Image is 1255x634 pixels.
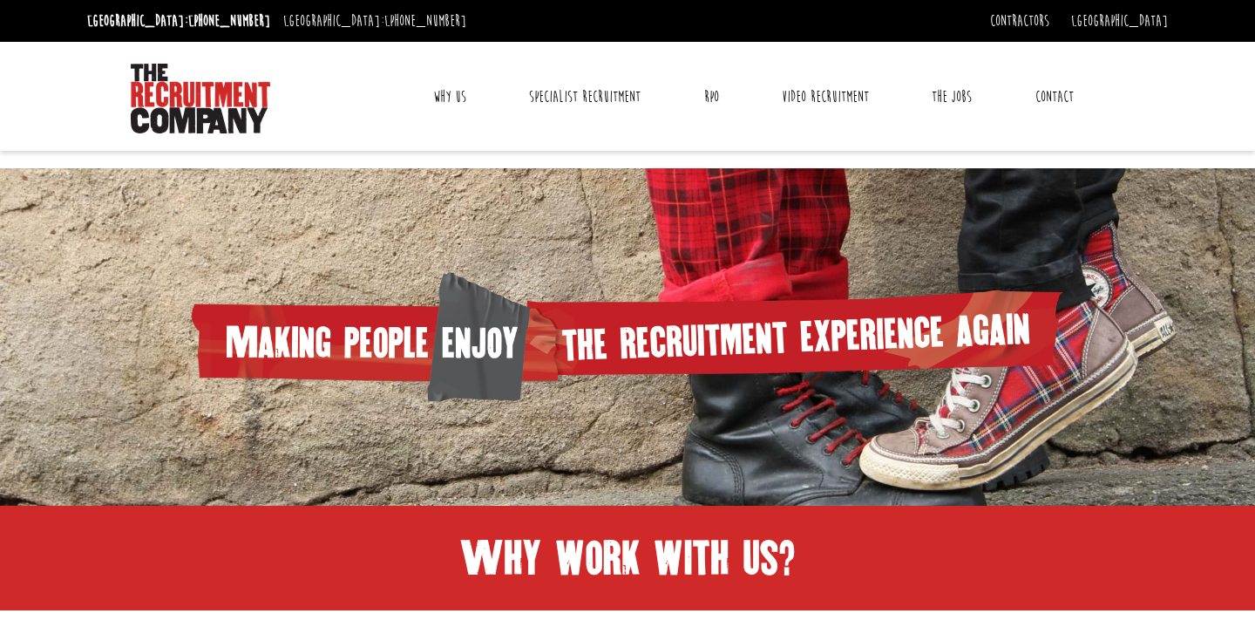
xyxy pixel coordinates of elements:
h1: Why work with us? [87,532,1168,584]
a: The Jobs [919,75,985,119]
img: homepage-heading.png [192,272,1063,402]
a: Contractors [990,11,1049,31]
a: Why Us [420,75,479,119]
a: Specialist Recruitment [516,75,654,119]
a: [PHONE_NUMBER] [384,11,466,31]
a: [GEOGRAPHIC_DATA] [1071,11,1168,31]
li: [GEOGRAPHIC_DATA]: [279,7,471,35]
a: [PHONE_NUMBER] [188,11,270,31]
a: Video Recruitment [769,75,882,119]
a: RPO [691,75,732,119]
img: The Recruitment Company [131,64,270,133]
a: Contact [1022,75,1087,119]
li: [GEOGRAPHIC_DATA]: [83,7,275,35]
